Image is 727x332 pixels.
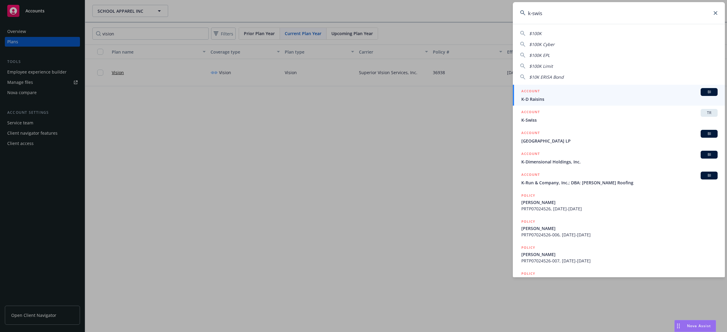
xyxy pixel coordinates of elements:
a: POLICY[PERSON_NAME]PRTP07024526-007, [DATE]-[DATE] [513,241,725,267]
span: TR [703,110,715,116]
span: K-Dimensional Holdings, Inc. [521,159,718,165]
a: ACCOUNTBIK-Run & Company, Inc.; DBA: [PERSON_NAME] Roofing [513,168,725,189]
span: BI [703,173,715,178]
span: K-Run & Company, Inc.; DBA: [PERSON_NAME] Roofing [521,179,718,186]
button: Nova Assist [674,320,716,332]
span: BI [703,89,715,95]
span: PRTP07024526-007, [DATE]-[DATE] [521,258,718,264]
h5: POLICY [521,192,535,199]
span: [PERSON_NAME] [521,225,718,232]
span: [PERSON_NAME] [521,199,718,205]
h5: POLICY [521,219,535,225]
h5: ACCOUNT [521,172,540,179]
a: POLICY[PERSON_NAME]PRTP07024526, [DATE]-[DATE] [513,189,725,215]
div: Drag to move [675,320,682,332]
a: POLICY [513,267,725,293]
span: Nova Assist [687,323,711,328]
a: ACCOUNTBIK-Dimensional Holdings, Inc. [513,147,725,168]
span: K-D Raisins [521,96,718,102]
h5: ACCOUNT [521,130,540,137]
a: POLICY[PERSON_NAME]PRTP07024526-006, [DATE]-[DATE] [513,215,725,241]
h5: POLICY [521,271,535,277]
h5: POLICY [521,245,535,251]
span: BI [703,131,715,136]
h5: ACCOUNT [521,88,540,95]
span: K-Swiss [521,117,718,123]
span: $100K Limit [529,63,553,69]
input: Search... [513,2,725,24]
h5: ACCOUNT [521,151,540,158]
span: [PERSON_NAME] [521,251,718,258]
span: [GEOGRAPHIC_DATA] LP [521,138,718,144]
span: PRTP07024526-006, [DATE]-[DATE] [521,232,718,238]
span: BI [703,152,715,157]
h5: ACCOUNT [521,109,540,116]
a: ACCOUNTBI[GEOGRAPHIC_DATA] LP [513,127,725,147]
span: PRTP07024526, [DATE]-[DATE] [521,205,718,212]
span: $100K Cyber [529,41,555,47]
a: ACCOUNTTRK-Swiss [513,106,725,127]
a: ACCOUNTBIK-D Raisins [513,85,725,106]
span: $100K [529,31,542,36]
span: $10K ERISA Bond [529,74,564,80]
span: $100K EPL [529,52,550,58]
